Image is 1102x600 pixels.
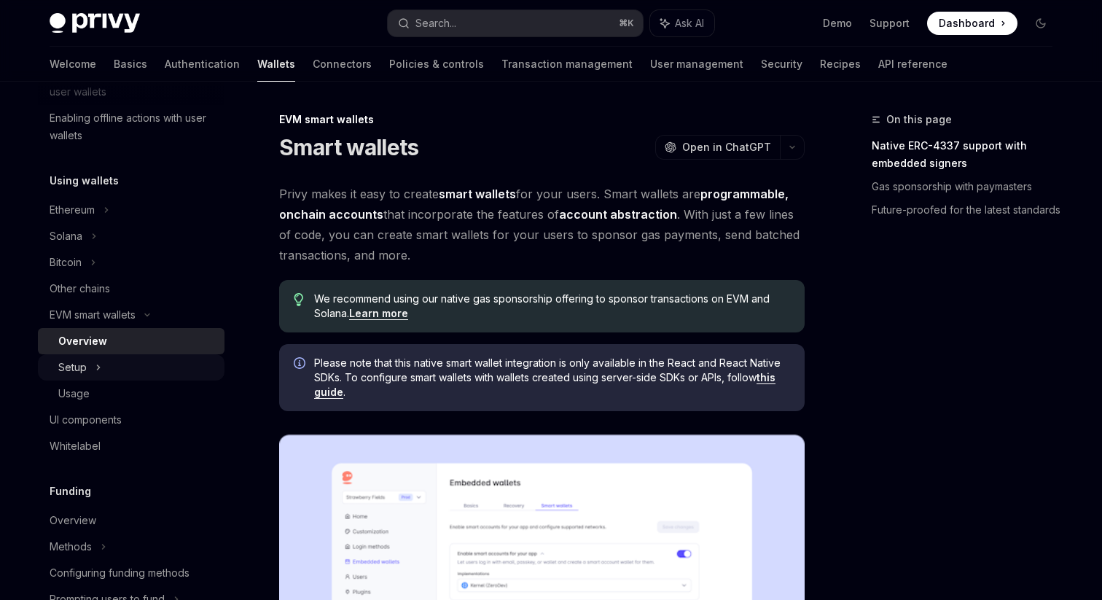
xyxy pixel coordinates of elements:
a: Overview [38,507,224,534]
span: Privy makes it easy to create for your users. Smart wallets are that incorporate the features of ... [279,184,805,265]
h5: Funding [50,483,91,500]
button: Ask AI [650,10,714,36]
div: Search... [415,15,456,32]
a: UI components [38,407,224,433]
div: Overview [50,512,96,529]
a: account abstraction [559,207,677,222]
h5: Using wallets [50,172,119,190]
a: Other chains [38,276,224,302]
a: Dashboard [927,12,1017,35]
div: Bitcoin [50,254,82,271]
a: Security [761,47,802,82]
div: UI components [50,411,122,429]
a: Enabling offline actions with user wallets [38,105,224,149]
svg: Tip [294,293,304,306]
a: Welcome [50,47,96,82]
div: EVM smart wallets [279,112,805,127]
a: Basics [114,47,147,82]
strong: smart wallets [439,187,516,201]
a: API reference [878,47,947,82]
div: Usage [58,385,90,402]
a: Configuring funding methods [38,560,224,586]
div: Overview [58,332,107,350]
div: Whitelabel [50,437,101,455]
a: Usage [38,381,224,407]
a: User management [650,47,743,82]
a: Whitelabel [38,433,224,459]
img: dark logo [50,13,140,34]
span: We recommend using our native gas sponsorship offering to sponsor transactions on EVM and Solana. [314,292,790,321]
div: Configuring funding methods [50,564,189,582]
a: Native ERC-4337 support with embedded signers [872,134,1064,175]
span: Ask AI [675,16,704,31]
a: Wallets [257,47,295,82]
a: Support [870,16,910,31]
div: Ethereum [50,201,95,219]
a: Demo [823,16,852,31]
span: Please note that this native smart wallet integration is only available in the React and React Na... [314,356,790,400]
span: Dashboard [939,16,995,31]
svg: Info [294,357,308,372]
button: Search...⌘K [388,10,643,36]
a: Policies & controls [389,47,484,82]
h1: Smart wallets [279,134,418,160]
span: ⌘ K [619,17,634,29]
div: Enabling offline actions with user wallets [50,109,216,144]
div: Setup [58,359,87,376]
button: Open in ChatGPT [655,135,780,160]
a: Authentication [165,47,240,82]
span: Open in ChatGPT [682,140,771,155]
a: Future-proofed for the latest standards [872,198,1064,222]
a: Recipes [820,47,861,82]
div: Other chains [50,280,110,297]
a: Connectors [313,47,372,82]
a: Transaction management [501,47,633,82]
button: Toggle dark mode [1029,12,1052,35]
div: EVM smart wallets [50,306,136,324]
div: Methods [50,538,92,556]
span: On this page [886,111,952,128]
a: Overview [38,328,224,354]
a: Gas sponsorship with paymasters [872,175,1064,198]
a: Learn more [349,307,408,320]
div: Solana [50,227,82,245]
